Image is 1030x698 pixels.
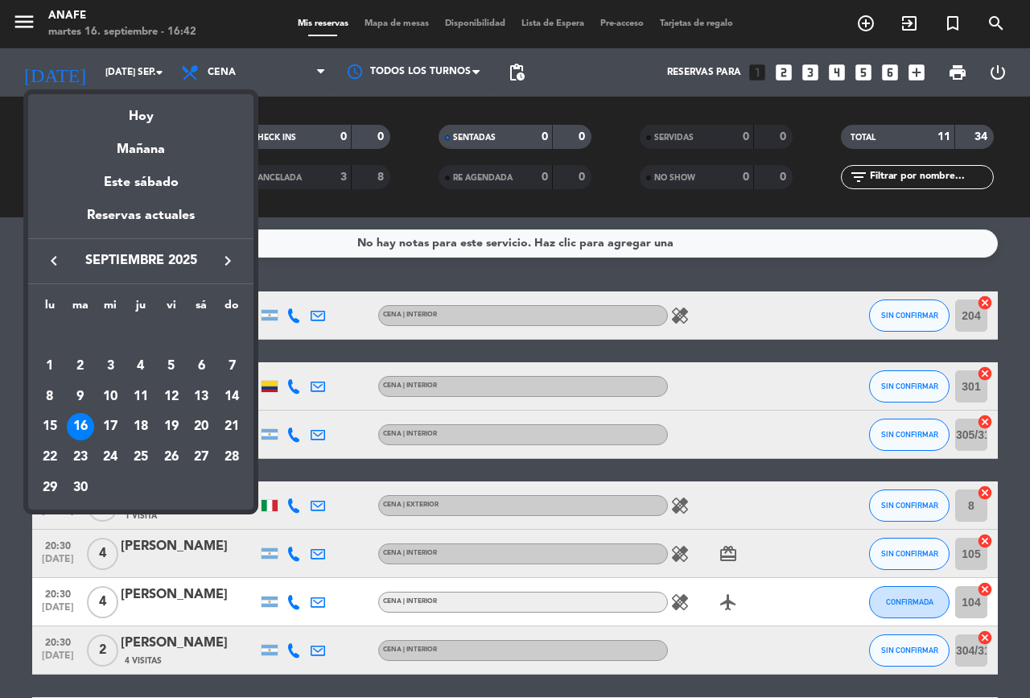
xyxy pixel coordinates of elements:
td: 6 de septiembre de 2025 [187,351,217,382]
td: 20 de septiembre de 2025 [187,411,217,442]
td: 3 de septiembre de 2025 [95,351,126,382]
div: 14 [218,383,245,411]
div: 19 [158,413,185,440]
td: 29 de septiembre de 2025 [35,473,65,503]
td: 27 de septiembre de 2025 [187,442,217,473]
div: 29 [36,474,64,502]
div: Hoy [28,94,253,127]
td: 13 de septiembre de 2025 [187,382,217,412]
th: viernes [156,296,187,321]
div: 13 [187,383,215,411]
div: 25 [127,444,154,471]
div: 23 [67,444,94,471]
td: 8 de septiembre de 2025 [35,382,65,412]
span: septiembre 2025 [68,250,213,271]
td: 4 de septiembre de 2025 [126,351,156,382]
div: 10 [97,383,124,411]
td: 12 de septiembre de 2025 [156,382,187,412]
div: 12 [158,383,185,411]
td: 18 de septiembre de 2025 [126,411,156,442]
div: 15 [36,413,64,440]
td: 22 de septiembre de 2025 [35,442,65,473]
div: 4 [127,353,154,380]
td: 7 de septiembre de 2025 [216,351,247,382]
div: 27 [187,444,215,471]
div: 1 [36,353,64,380]
td: 14 de septiembre de 2025 [216,382,247,412]
th: martes [65,296,96,321]
td: 16 de septiembre de 2025 [65,411,96,442]
th: miércoles [95,296,126,321]
div: Reservas actuales [28,205,253,238]
td: 30 de septiembre de 2025 [65,473,96,503]
div: 8 [36,383,64,411]
td: 28 de septiembre de 2025 [216,442,247,473]
div: 21 [218,413,245,440]
th: jueves [126,296,156,321]
button: keyboard_arrow_right [213,250,242,271]
div: 5 [158,353,185,380]
div: 28 [218,444,245,471]
div: 16 [67,413,94,440]
div: 3 [97,353,124,380]
td: 1 de septiembre de 2025 [35,351,65,382]
div: 20 [187,413,215,440]
td: 24 de septiembre de 2025 [95,442,126,473]
th: domingo [216,296,247,321]
th: lunes [35,296,65,321]
div: 9 [67,383,94,411]
div: 22 [36,444,64,471]
td: 9 de septiembre de 2025 [65,382,96,412]
td: 10 de septiembre de 2025 [95,382,126,412]
div: Este sábado [28,160,253,205]
td: 21 de septiembre de 2025 [216,411,247,442]
div: 17 [97,413,124,440]
div: 18 [127,413,154,440]
i: keyboard_arrow_left [44,251,64,271]
div: 2 [67,353,94,380]
div: 6 [187,353,215,380]
div: 7 [218,353,245,380]
td: 23 de septiembre de 2025 [65,442,96,473]
div: 11 [127,383,154,411]
i: keyboard_arrow_right [218,251,237,271]
div: 24 [97,444,124,471]
td: 17 de septiembre de 2025 [95,411,126,442]
div: 30 [67,474,94,502]
td: 25 de septiembre de 2025 [126,442,156,473]
td: 2 de septiembre de 2025 [65,351,96,382]
td: 15 de septiembre de 2025 [35,411,65,442]
td: 11 de septiembre de 2025 [126,382,156,412]
td: 19 de septiembre de 2025 [156,411,187,442]
div: Mañana [28,127,253,160]
td: 5 de septiembre de 2025 [156,351,187,382]
td: SEP. [35,320,247,351]
button: keyboard_arrow_left [39,250,68,271]
td: 26 de septiembre de 2025 [156,442,187,473]
th: sábado [187,296,217,321]
div: 26 [158,444,185,471]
